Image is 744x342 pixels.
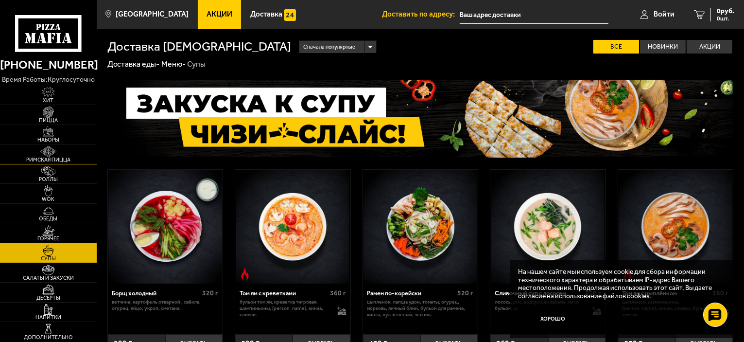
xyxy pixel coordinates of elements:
[235,170,350,284] a: Острое блюдоТом ям с креветками
[112,299,218,312] p: ветчина, картофель отварной , свёкла, огурец, яйцо, укроп, сметана.
[240,289,328,297] div: Том ям с креветками
[367,299,473,318] p: цыпленок, лапша удон, томаты, огурец, морковь, яичный блин, бульон для рамена, кинза, лук зеленый...
[518,268,720,300] p: На нашем сайте мы используем cookie для сбора информации технического характера и обрабатываем IP...
[303,40,355,54] span: Сначала популярные
[187,59,206,70] div: Супы
[236,170,350,284] img: Том ям с креветками
[202,289,218,297] span: 320 г
[382,11,460,18] span: Доставить по адресу:
[367,289,455,297] div: Рамен по-корейски
[618,170,733,284] a: Острое блюдоТом ям с цыплёнком
[717,16,734,21] span: 0 шт.
[640,40,686,54] label: Новинки
[460,6,608,24] input: Ваш адрес доставки
[518,307,588,331] button: Хорошо
[207,11,232,18] span: Акции
[250,11,282,18] span: Доставка
[619,170,732,284] img: Том ям с цыплёнком
[330,289,346,297] span: 360 г
[654,11,675,18] span: Войти
[107,40,292,53] h1: Доставка [DEMOGRAPHIC_DATA]
[458,289,474,297] span: 520 г
[284,9,296,21] img: 15daf4d41897b9f0e9f617042186c801.svg
[687,40,732,54] label: Акции
[112,289,200,297] div: Борщ холодный
[491,170,605,284] img: Сливочный суп с лососем
[363,170,477,284] img: Рамен по-корейски
[240,299,329,318] p: бульон том ям, креветка тигровая, шампиньоны, [PERSON_NAME], кинза, сливки.
[490,170,606,284] a: Сливочный суп с лососем
[363,170,478,284] a: Рамен по-корейски
[593,40,639,54] label: Все
[116,11,189,18] span: [GEOGRAPHIC_DATA]
[107,59,160,69] a: Доставка еды-
[239,268,251,280] img: Острое блюдо
[108,170,222,284] img: Борщ холодный
[161,59,186,69] a: Меню-
[717,8,734,15] span: 0 руб.
[495,299,585,312] p: лосось, рис, водоросли вакамэ, мисо бульон, сливки, лук зеленый.
[495,289,583,297] div: Сливочный суп с лососем
[108,170,223,284] a: Борщ холодный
